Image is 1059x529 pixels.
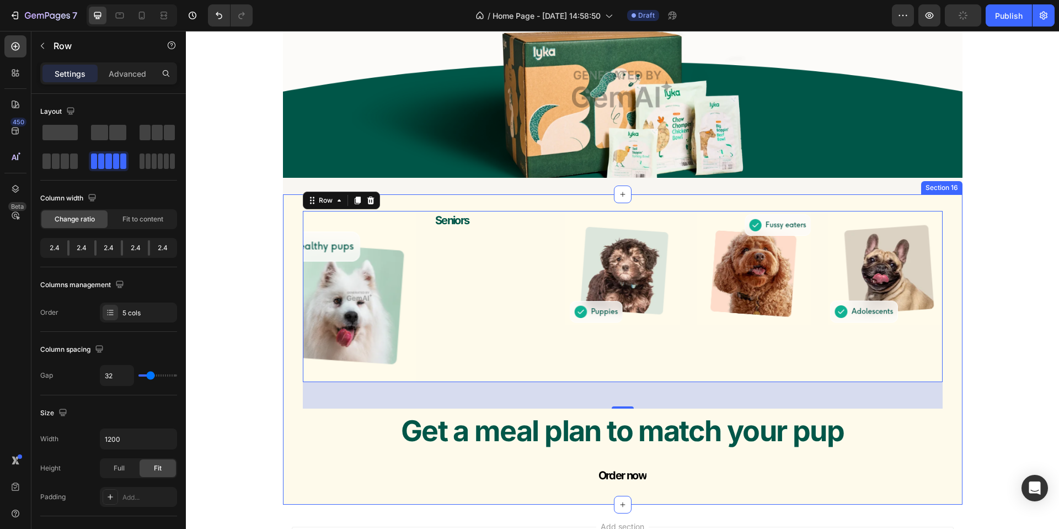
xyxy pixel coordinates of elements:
div: Beta [8,202,26,211]
img: Alt image [511,180,625,294]
div: Publish [995,10,1023,22]
iframe: Design area [186,31,1059,529]
p: Advanced [109,68,146,80]
div: Columns management [40,278,126,293]
div: Size [40,406,69,421]
div: Row [131,165,149,174]
div: Width [40,434,58,444]
div: Open Intercom Messenger [1021,475,1048,501]
div: Add... [122,493,174,502]
span: / [488,10,490,22]
div: Column width [40,191,99,206]
input: Auto [100,366,133,385]
span: Change ratio [55,214,95,224]
div: Seniors [248,180,362,199]
div: Section 16 [737,152,774,162]
span: Fit [154,463,162,473]
div: 2.4 [97,240,121,256]
span: Full [114,463,125,473]
button: Order now [371,432,503,457]
span: Add section [410,490,463,501]
div: Gap [40,371,53,380]
div: 2.4 [42,240,67,256]
p: 7 [72,9,77,22]
h2: Get a meal plan to match your pup [117,378,757,423]
button: 7 [4,4,82,27]
div: 450 [10,118,26,126]
img: Alt image [643,180,756,294]
div: 2.4 [123,240,148,256]
div: Order [40,308,58,318]
p: Settings [55,68,85,80]
div: Order now [413,436,461,453]
div: Column spacing [40,342,106,357]
div: 5 cols [122,308,174,318]
img: Alt image [117,180,231,351]
span: Draft [638,10,655,20]
div: Height [40,463,61,473]
button: Publish [986,4,1032,27]
span: Home Page - [DATE] 14:58:50 [493,10,601,22]
div: 2.4 [69,240,94,256]
input: Auto [100,429,176,449]
span: Fit to content [122,214,163,224]
div: Layout [40,104,77,119]
img: Alt image [379,180,493,294]
p: Row [54,39,147,52]
div: Undo/Redo [208,4,253,27]
div: 2.4 [150,240,175,256]
div: Padding [40,492,66,502]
